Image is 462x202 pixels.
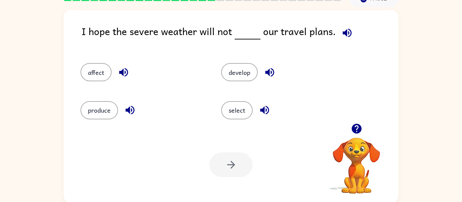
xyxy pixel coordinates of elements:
[80,63,112,81] button: affect
[323,127,390,195] video: Your browser must support playing .mp4 files to use Literably. Please try using another browser.
[80,101,118,119] button: produce
[82,24,398,50] div: I hope the severe weather will not our travel plans.
[221,63,258,81] button: develop
[221,101,253,119] button: select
